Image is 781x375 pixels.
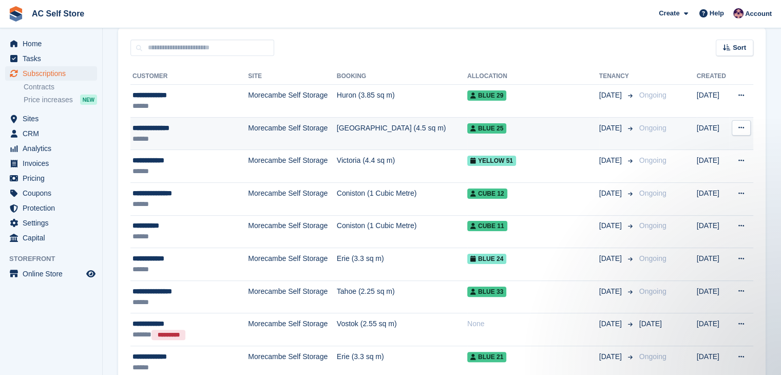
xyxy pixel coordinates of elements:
th: Tenancy [599,68,635,85]
a: menu [5,126,97,141]
span: Price increases [24,95,73,105]
span: Ongoing [639,156,666,164]
span: Settings [23,216,84,230]
td: Morecambe Self Storage [248,85,336,118]
a: menu [5,171,97,185]
a: Preview store [85,268,97,280]
span: [DATE] [599,90,624,101]
span: Ongoing [639,91,666,99]
span: Blue 21 [467,352,506,362]
img: stora-icon-8386f47178a22dfd0bd8f6a31ec36ba5ce8667c1dd55bd0f319d3a0aa187defe.svg [8,6,24,22]
span: [DATE] [599,155,624,166]
td: Victoria (4.4 sq m) [337,150,467,183]
td: Tahoe (2.25 sq m) [337,280,467,313]
a: AC Self Store [28,5,88,22]
span: Cube 11 [467,221,507,231]
span: Ongoing [639,287,666,295]
a: Contracts [24,82,97,92]
span: Ongoing [639,124,666,132]
td: Morecambe Self Storage [248,182,336,215]
td: [DATE] [697,280,730,313]
td: Morecambe Self Storage [248,280,336,313]
span: Analytics [23,141,84,156]
a: menu [5,111,97,126]
span: [DATE] [599,318,624,329]
div: None [467,318,599,329]
span: [DATE] [599,220,624,231]
span: [DATE] [639,320,662,328]
td: [DATE] [697,85,730,118]
span: Account [745,9,772,19]
span: [DATE] [599,253,624,264]
span: Help [710,8,724,18]
span: Subscriptions [23,66,84,81]
span: [DATE] [599,123,624,134]
span: CRM [23,126,84,141]
span: [DATE] [599,351,624,362]
td: Coniston (1 Cubic Metre) [337,215,467,248]
a: menu [5,51,97,66]
span: Ongoing [639,352,666,361]
span: Sort [733,43,746,53]
a: menu [5,66,97,81]
span: Storefront [9,254,102,264]
a: menu [5,141,97,156]
div: NEW [80,95,97,105]
span: Coupons [23,186,84,200]
td: [DATE] [697,150,730,183]
td: Morecambe Self Storage [248,117,336,150]
a: menu [5,201,97,215]
span: Sites [23,111,84,126]
td: Morecambe Self Storage [248,248,336,281]
span: Tasks [23,51,84,66]
span: Ongoing [639,221,666,230]
span: Cube 12 [467,189,507,199]
span: Blue 24 [467,254,506,264]
span: Blue 33 [467,287,506,297]
th: Customer [130,68,248,85]
td: [DATE] [697,117,730,150]
span: Capital [23,231,84,245]
a: menu [5,267,97,281]
td: Erie (3.3 sq m) [337,248,467,281]
a: menu [5,156,97,171]
span: Protection [23,201,84,215]
span: Pricing [23,171,84,185]
span: Online Store [23,267,84,281]
span: Ongoing [639,254,666,262]
th: Allocation [467,68,599,85]
a: menu [5,36,97,51]
a: menu [5,216,97,230]
a: menu [5,231,97,245]
a: menu [5,186,97,200]
span: Blue 25 [467,123,506,134]
td: [GEOGRAPHIC_DATA] (4.5 sq m) [337,117,467,150]
span: Blue 29 [467,90,506,101]
span: Yellow 51 [467,156,516,166]
td: Huron (3.85 sq m) [337,85,467,118]
span: Ongoing [639,189,666,197]
img: Ted Cox [733,8,744,18]
td: [DATE] [697,182,730,215]
td: Coniston (1 Cubic Metre) [337,182,467,215]
a: Price increases NEW [24,94,97,105]
td: Vostok (2.55 sq m) [337,313,467,346]
span: [DATE] [599,286,624,297]
td: Morecambe Self Storage [248,215,336,248]
span: [DATE] [599,188,624,199]
td: Morecambe Self Storage [248,313,336,346]
td: Morecambe Self Storage [248,150,336,183]
th: Booking [337,68,467,85]
th: Created [697,68,730,85]
span: Invoices [23,156,84,171]
td: [DATE] [697,248,730,281]
span: Home [23,36,84,51]
th: Site [248,68,336,85]
td: [DATE] [697,313,730,346]
td: [DATE] [697,215,730,248]
span: Create [659,8,679,18]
